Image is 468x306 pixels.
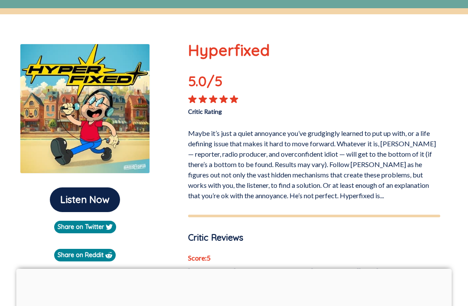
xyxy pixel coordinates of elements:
[188,71,238,95] p: 5.0 /5
[188,267,440,276] p: [PERSON_NAME] • Orecchiabile Newsletter • [PERSON_NAME][DATE]
[188,103,314,116] p: Critic Rating
[50,187,120,212] button: Listen Now
[188,253,440,263] p: Score: 5
[188,125,440,201] p: Maybe it’s just a quiet annoyance you’ve grudgingly learned to put up with, or a life defining is...
[54,249,116,261] a: Share on Reddit
[188,231,440,244] p: Critic Reviews
[20,44,150,174] img: Hyperfixed
[188,39,440,62] p: Hyperfixed
[54,221,116,233] a: Share on Twitter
